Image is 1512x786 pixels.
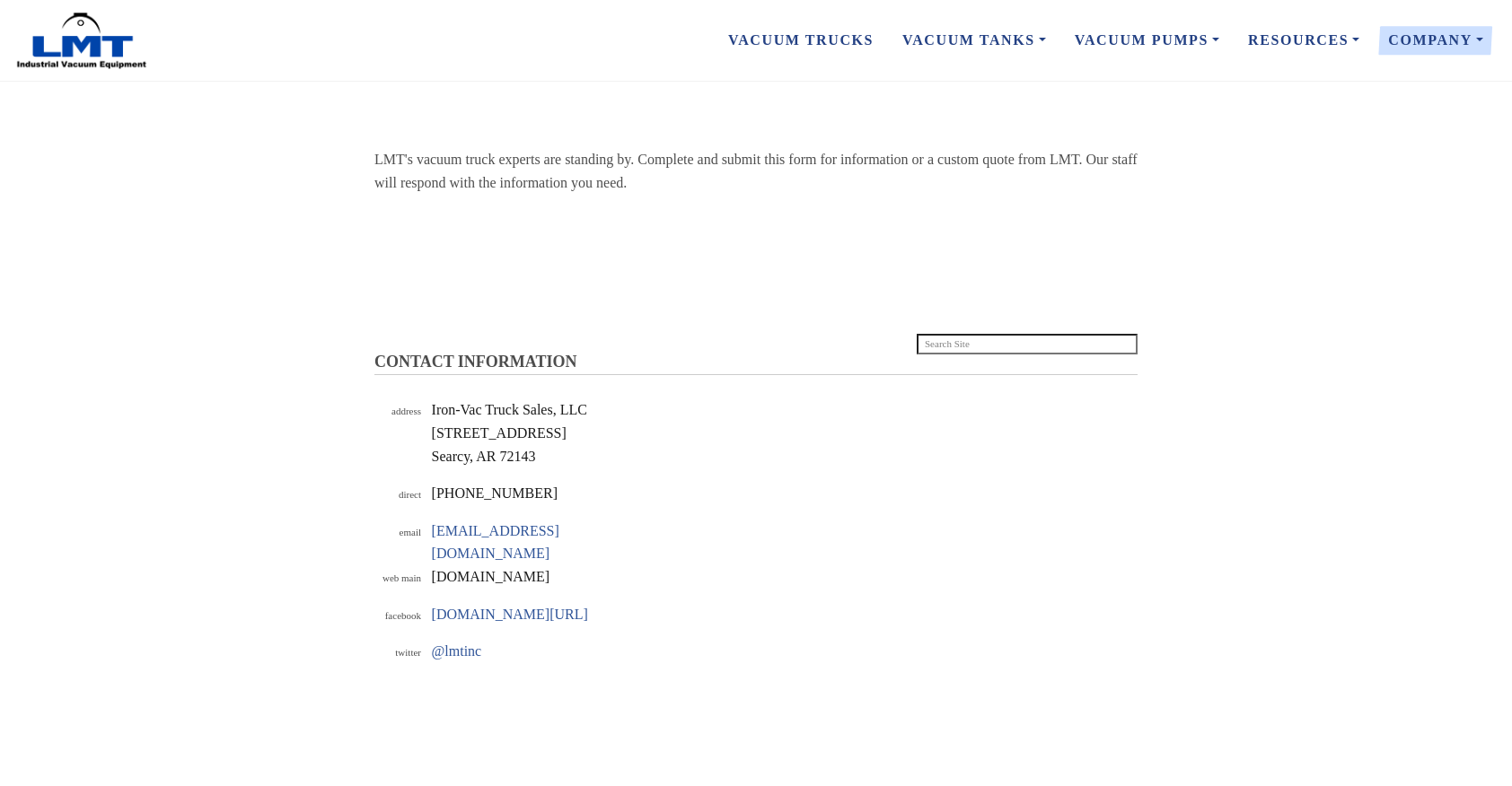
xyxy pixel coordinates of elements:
a: Vacuum Pumps [1060,22,1234,59]
span: twitter [395,647,421,658]
div: LMT's vacuum truck experts are standing by. Complete and submit this form for information or a cu... [374,148,1138,194]
iframe: Form 0 [374,195,1138,329]
a: [EMAIL_ADDRESS][DOMAIN_NAME] [432,523,559,562]
span: direct [399,489,421,500]
a: @lmtinc [432,643,482,659]
span: email [400,527,421,537]
a: Vacuum Tanks [888,22,1060,59]
span: [DOMAIN_NAME] [432,569,550,584]
a: Company [1374,22,1498,59]
span: Iron-Vac Truck Sales, LLC [STREET_ADDRESS] Searcy, AR 72143 [432,402,587,463]
img: LMT [14,12,149,70]
span: CONTACT INFORMATION [374,353,577,371]
a: [DOMAIN_NAME][URL] [432,607,588,622]
span: [PHONE_NUMBER] [432,485,558,501]
a: Resources [1234,22,1374,59]
input: Search Site [917,334,1138,355]
span: facebook [385,610,421,621]
a: Vacuum Trucks [714,22,888,59]
span: web main [382,572,421,583]
span: address [391,406,421,416]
